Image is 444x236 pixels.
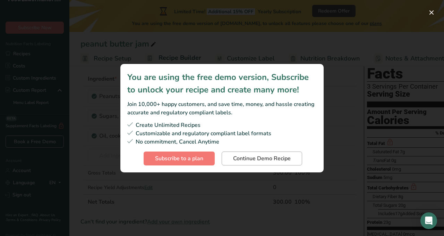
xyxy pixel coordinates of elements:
span: Subscribe to a plan [155,154,203,163]
div: Customizable and regulatory compliant label formats [127,129,317,138]
div: Create Unlimited Recipes [127,121,317,129]
div: Join 10,000+ happy customers, and save time, money, and hassle creating accurate and regulatory c... [127,100,317,117]
div: You are using the free demo version, Subscribe to unlock your recipe and create many more! [127,71,317,96]
div: No commitment, Cancel Anytime [127,138,317,146]
button: Continue Demo Recipe [222,152,302,165]
div: Open Intercom Messenger [420,212,437,229]
span: Continue Demo Recipe [233,154,291,163]
button: Subscribe to a plan [144,152,215,165]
